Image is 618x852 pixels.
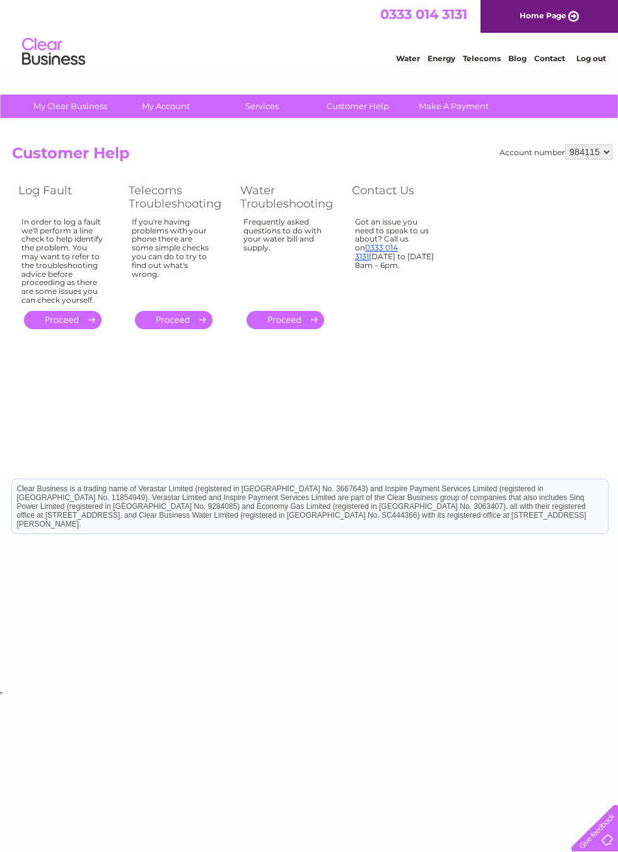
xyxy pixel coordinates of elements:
[396,54,420,63] a: Water
[234,180,346,214] th: Water Troubleshooting
[210,95,314,118] a: Services
[114,95,218,118] a: My Account
[21,218,103,305] div: In order to log a fault we'll perform a line check to help identify the problem. You may want to ...
[306,95,410,118] a: Customer Help
[12,7,608,61] div: Clear Business is a trading name of Verastar Limited (registered in [GEOGRAPHIC_DATA] No. 3667643...
[132,218,215,300] div: If you're having problems with your phone there are some simple checks you can do to try to find ...
[243,218,327,300] div: Frequently asked questions to do with your water bill and supply.
[135,311,213,329] a: .
[402,95,506,118] a: Make A Payment
[247,311,324,329] a: .
[24,311,102,329] a: .
[463,54,501,63] a: Telecoms
[12,180,122,214] th: Log Fault
[380,6,467,22] a: 0333 014 3131
[346,180,456,214] th: Contact Us
[576,54,606,63] a: Log out
[355,243,398,261] a: 0333 014 3131
[428,54,455,63] a: Energy
[534,54,565,63] a: Contact
[508,54,527,63] a: Blog
[21,33,86,71] img: logo.png
[122,180,234,214] th: Telecoms Troubleshooting
[355,218,437,300] div: Got an issue you need to speak to us about? Call us on [DATE] to [DATE] 8am – 6pm.
[18,95,122,118] a: My Clear Business
[12,144,612,168] h2: Customer Help
[499,144,612,160] div: Account number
